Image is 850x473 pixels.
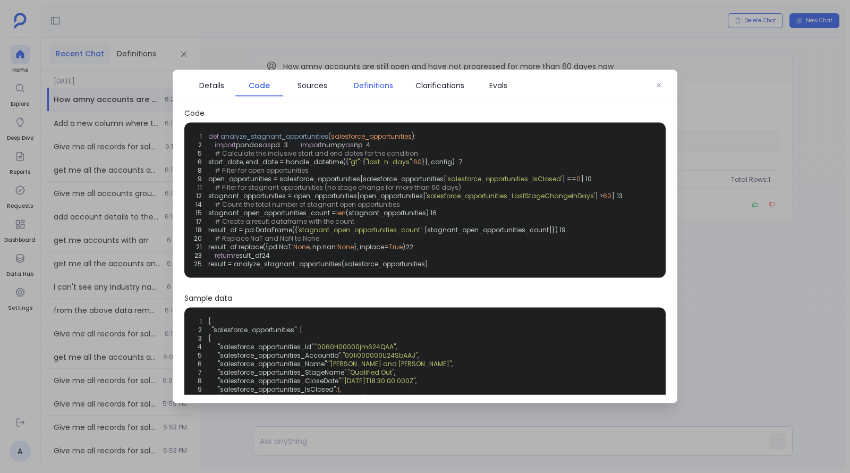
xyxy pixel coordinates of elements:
span: "[DATE]T18:30:00.000Z" [342,377,415,385]
span: 8 [194,166,208,175]
span: start_date, end_date = handle_datetime({ [208,157,348,166]
span: ] == [562,174,576,183]
span: analyze_stagnant_opportunities [220,132,328,141]
span: ): [412,132,416,141]
span: stagnant_open_opportunities_count = [208,208,336,217]
span: "gt" [348,157,360,166]
span: }, inplace= [354,242,389,251]
span: Sources [297,80,327,91]
span: 'stagnant_open_opportunities_count' [297,225,421,234]
span: "salesforce_opportunities_CloseDate" [218,377,341,385]
span: 17 [194,217,208,226]
span: : { [360,157,365,166]
span: "salesforce_opportunities_Id" [218,343,313,351]
span: Evals [489,80,507,91]
span: 22 [405,243,420,251]
span: "salesforce_opportunities_StageName" [218,368,346,377]
span: 2 [194,141,208,149]
span: 10 [584,175,598,183]
span: 5 [188,351,208,360]
span: 4 [362,141,377,149]
span: 20 [194,234,208,243]
span: 0 [576,174,581,183]
span: : [327,360,328,368]
span: 14 [194,200,208,209]
span: pd [271,140,280,149]
span: ) [403,242,405,251]
span: numpy [322,140,345,149]
span: def [208,132,219,141]
span: 15 [194,209,208,217]
span: 1 [188,317,208,326]
span: "001i000000U24SbAAJ" [343,351,418,360]
span: { [208,317,211,326]
span: # Calculate the inclusive start and end dates for the condition [215,149,418,158]
span: 1 [337,385,339,394]
span: ( [328,132,331,141]
span: , [415,377,416,385]
span: None [293,242,310,251]
span: ] [611,191,615,200]
span: Clarifications [415,80,464,91]
span: (stagnant_opportunities) [346,208,429,217]
span: , [396,343,397,351]
span: 9 [194,175,208,183]
span: # Filter for open opportunities [215,166,309,175]
span: 3 [188,334,208,343]
span: as [345,140,354,149]
span: 24 [262,251,276,260]
span: : [341,377,342,385]
span: 4 [188,343,208,351]
span: 1 [194,132,208,141]
span: , np.nan: [310,242,337,251]
span: Details [199,80,224,91]
span: 11 [194,183,208,192]
span: , [394,368,395,377]
span: None [337,242,354,251]
span: "salesforce_opportunities_IsClosed" [218,385,336,394]
span: , [452,360,453,368]
span: null [368,394,379,402]
span: 6 [194,158,208,166]
span: 60 [413,157,422,166]
span: # Count the total number of stagnant open opportunities [215,200,400,209]
span: result_df.replace({pd.NaT: [208,242,293,251]
span: 2 [188,326,208,334]
span: "0060H00000jm624QAA" [315,343,396,351]
span: 7 [455,158,469,166]
code: result = analyze_stagnant_opportunities(salesforce_opportunities) [194,132,629,268]
span: # Filter for stagnant opportunities (no stage change for more than 60 days) [215,183,461,192]
span: : [341,351,343,360]
span: 19 [558,226,572,234]
span: 25 [194,260,208,268]
span: open_opportunities = salesforce_opportunities[salesforce_opportunities[ [208,174,446,183]
span: Code [249,80,270,91]
span: : [313,343,315,351]
span: "salesforce_opportunities_LastActivityInDays" [218,394,366,402]
span: 'salesforce_opportunities_IsClosed' [446,174,562,183]
span: "[PERSON_NAME] and [PERSON_NAME]" [328,360,452,368]
span: True [389,242,403,251]
span: "salesforce_opportunities_AccountId" [218,351,341,360]
span: ] [581,174,584,183]
span: "salesforce_opportunities" [211,326,296,334]
span: result_df [233,251,262,260]
span: 21 [194,243,208,251]
span: : [336,385,337,394]
span: len [336,208,346,217]
span: : [366,394,368,402]
span: , [418,351,419,360]
span: return [215,251,233,260]
span: ] > [595,191,603,200]
span: as [262,140,271,149]
span: import [215,140,236,149]
span: , [339,385,341,394]
span: # Create a result dataframe with the count [215,217,354,226]
span: 5 [194,149,208,158]
span: 8 [188,377,208,385]
span: 23 [194,251,208,260]
span: 6 [188,360,208,368]
span: pandas [236,140,262,149]
span: 7 [188,368,208,377]
span: { [188,334,662,343]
